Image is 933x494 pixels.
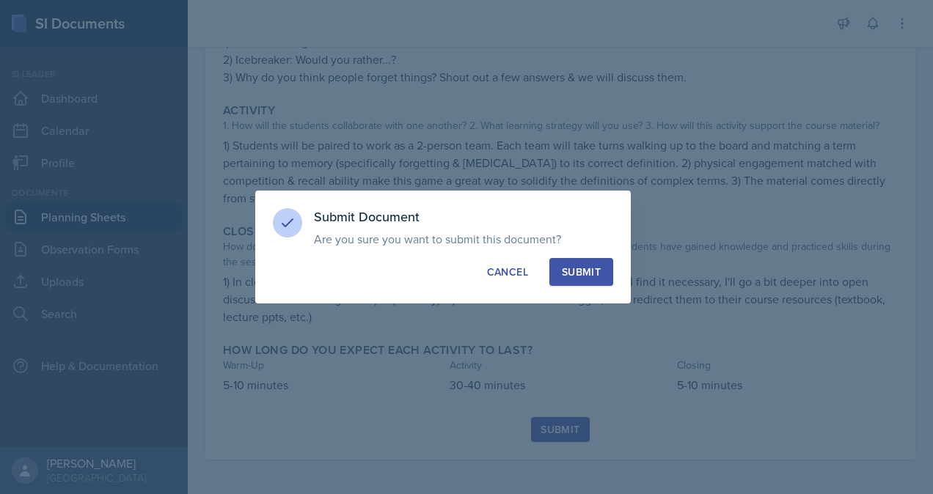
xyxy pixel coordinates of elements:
[314,232,613,246] p: Are you sure you want to submit this document?
[487,265,528,279] div: Cancel
[314,208,613,226] h3: Submit Document
[475,258,541,286] button: Cancel
[549,258,613,286] button: Submit
[562,265,601,279] div: Submit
